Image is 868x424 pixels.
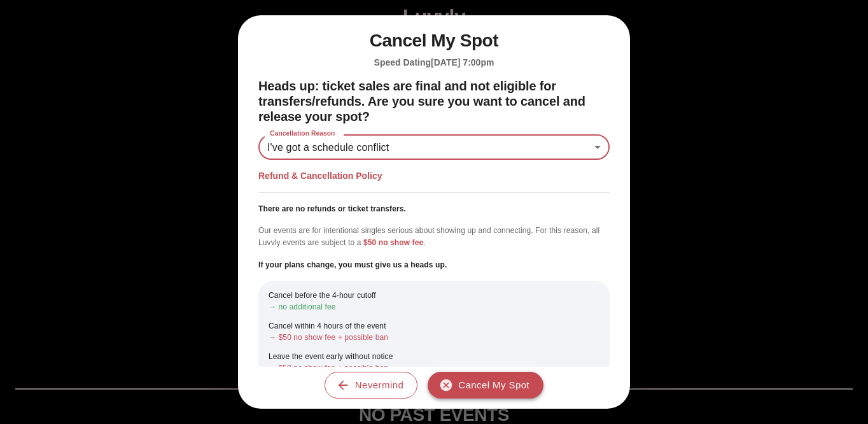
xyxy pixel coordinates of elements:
[258,259,610,271] p: If your plans change, you must give us a heads up.
[363,238,423,247] span: $50 no show fee
[269,362,599,374] p: → $50 no show fee + possible ban
[258,78,610,124] h2: Heads up: ticket sales are final and not eligible for transfers/refunds. Are you sure you want to...
[263,129,342,139] label: Cancellation Reason
[258,170,610,182] h5: Refund & Cancellation Policy
[325,372,417,399] button: Nevermind
[258,203,610,215] p: There are no refunds or ticket transfers.
[269,301,599,313] p: → no additional fee
[258,31,610,52] h1: Cancel My Spot
[258,225,610,249] p: Our events are for intentional singles serious about showing up and connecting. For this reason, ...
[258,134,610,160] div: I've got a schedule conflict
[269,332,599,343] p: → $50 no show fee + possible ban
[269,290,599,301] p: Cancel before the 4-hour cutoff
[258,57,610,69] h5: Speed Dating [DATE] 7:00pm
[428,372,543,399] button: Cancel My Spot
[269,351,599,362] p: Leave the event early without notice
[269,320,599,332] p: Cancel within 4 hours of the event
